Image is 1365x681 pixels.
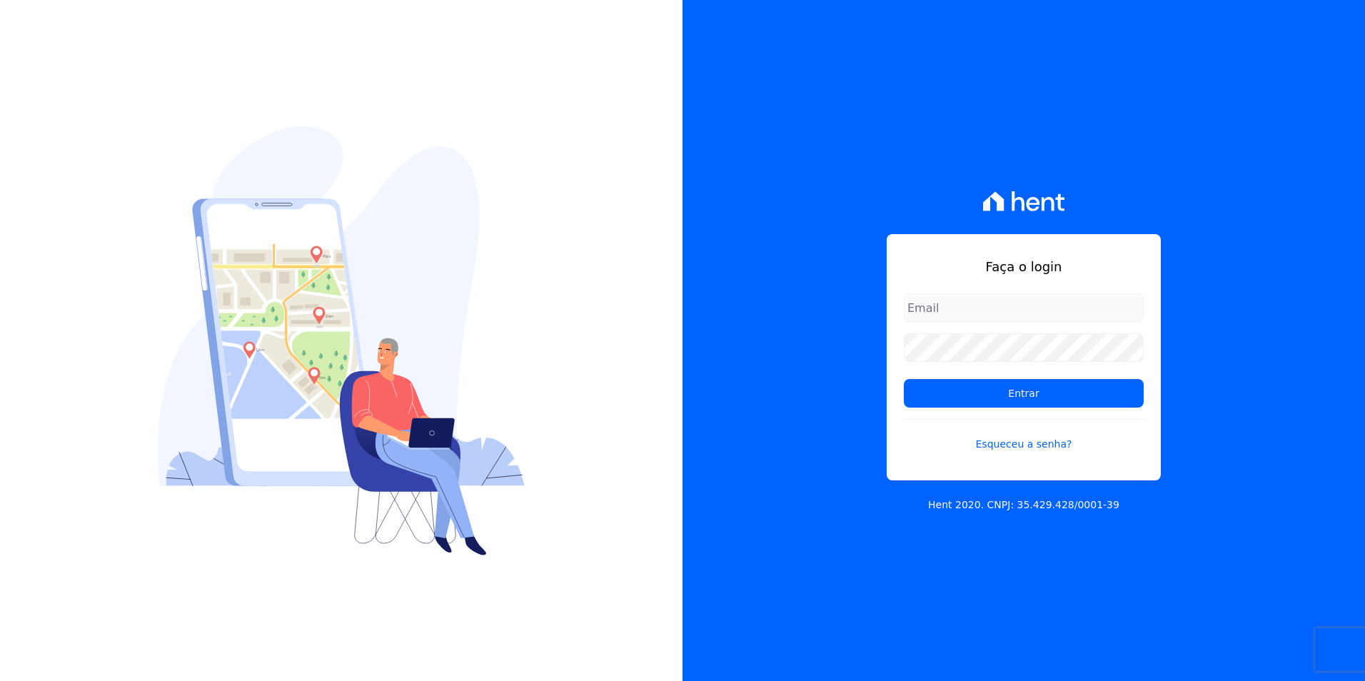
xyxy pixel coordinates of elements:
h1: Faça o login [904,257,1144,276]
input: Email [904,293,1144,322]
input: Entrar [904,379,1144,408]
a: Esqueceu a senha? [904,419,1144,452]
img: Login [158,126,525,555]
p: Hent 2020. CNPJ: 35.429.428/0001-39 [928,498,1119,513]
